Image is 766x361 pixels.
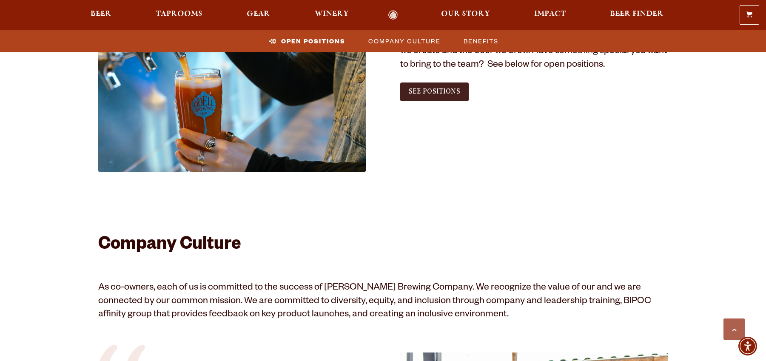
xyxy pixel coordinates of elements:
[150,10,208,20] a: Taprooms
[464,35,498,47] span: Benefits
[738,337,757,355] div: Accessibility Menu
[91,11,111,17] span: Beer
[377,10,409,20] a: Odell Home
[315,11,349,17] span: Winery
[156,11,202,17] span: Taprooms
[529,10,571,20] a: Impact
[534,11,566,17] span: Impact
[264,35,350,47] a: Open Positions
[309,10,354,20] a: Winery
[363,35,445,47] a: Company Culture
[368,35,441,47] span: Company Culture
[98,283,651,321] span: As co-owners, each of us is committed to the success of [PERSON_NAME] Brewing Company. We recogni...
[85,10,117,20] a: Beer
[441,11,490,17] span: Our Story
[400,82,469,101] a: See Positions
[436,10,495,20] a: Our Story
[610,11,663,17] span: Beer Finder
[247,11,270,17] span: Gear
[604,10,669,20] a: Beer Finder
[241,10,276,20] a: Gear
[281,35,345,47] span: Open Positions
[409,88,460,95] span: See Positions
[98,236,668,256] h2: Company Culture
[458,35,503,47] a: Benefits
[723,318,745,340] a: Scroll to top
